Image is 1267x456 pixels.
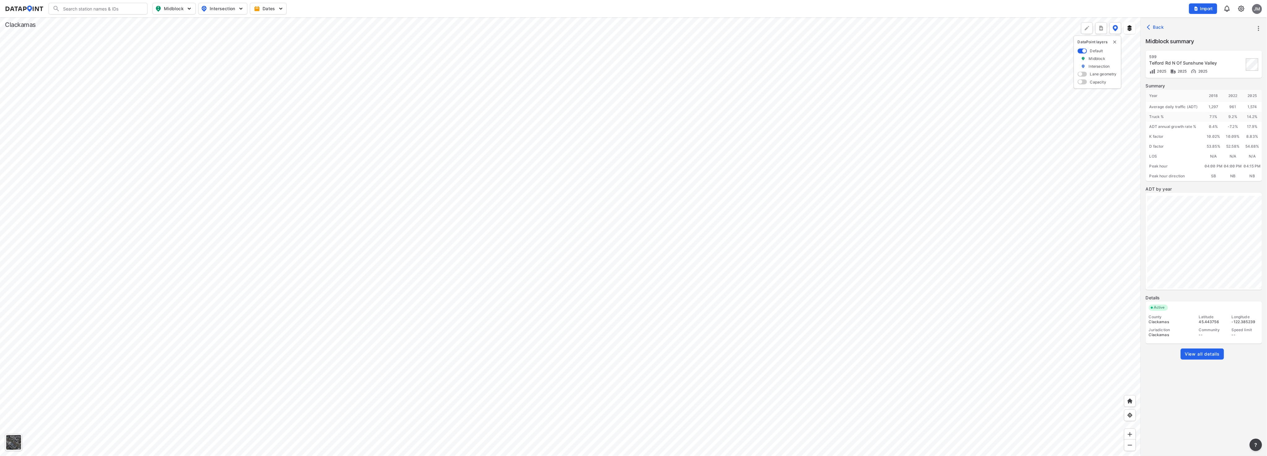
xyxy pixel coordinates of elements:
[1223,171,1243,181] div: NB
[1250,439,1262,451] button: more
[1223,122,1243,132] div: -7.2 %
[1146,112,1204,122] div: Truck %
[1149,54,1244,59] div: 599
[1146,37,1262,46] label: Midblock summary
[1204,122,1223,132] div: 0.4 %
[238,6,244,12] img: 5YPKRKmlfpI5mqlR8AD95paCi+0kK1fRFDJSaMmawlwaeJcJwk9O2fotCW5ve9gAAAAASUVORK5CYII=
[5,434,22,451] div: Toggle basemap
[5,6,44,12] img: dataPointLogo.9353c09d.svg
[1084,25,1090,31] img: +Dz8AAAAASUVORK5CYII=
[1199,332,1226,337] div: --
[1223,90,1243,102] div: 2022
[1176,69,1187,74] span: 2025
[1253,441,1258,449] span: ?
[1204,141,1223,151] div: 53.85%
[1112,40,1117,44] img: close-external-leyer.3061a1c7.svg
[1124,439,1136,451] div: Zoom out
[1081,56,1085,61] img: marker_Midblock.5ba75e30.svg
[1199,327,1226,332] div: Community
[1146,151,1204,161] div: LOS
[1232,315,1259,319] div: Longitude
[1185,351,1220,357] span: View all details
[1223,102,1243,112] div: 961
[278,6,284,12] img: 5YPKRKmlfpI5mqlR8AD95paCi+0kK1fRFDJSaMmawlwaeJcJwk9O2fotCW5ve9gAAAAASUVORK5CYII=
[1204,132,1223,141] div: 10.02%
[1223,151,1243,161] div: N/A
[1146,22,1166,32] button: Back
[1146,102,1204,112] div: Average daily traffic (ADT)
[1253,23,1264,34] button: more
[152,3,196,15] button: Midblock
[1204,161,1223,171] div: 04:00 PM
[1170,68,1176,74] img: Vehicle class
[1146,83,1262,89] label: Summary
[1146,141,1204,151] div: D factor
[1089,56,1105,61] label: Midblock
[1243,112,1262,122] div: 14.2 %
[1149,319,1193,324] div: Clackamas
[1232,319,1259,324] div: -122.385239
[200,5,208,12] img: map_pin_int.54838e6b.svg
[1146,171,1204,181] div: Peak hour direction
[186,6,192,12] img: 5YPKRKmlfpI5mqlR8AD95paCi+0kK1fRFDJSaMmawlwaeJcJwk9O2fotCW5ve9gAAAAASUVORK5CYII=
[201,5,243,12] span: Intersection
[1223,132,1243,141] div: 10.09%
[1090,79,1106,85] label: Capacity
[198,3,247,15] button: Intersection
[255,6,283,12] span: Dates
[1090,71,1117,77] label: Lane geometry
[1189,3,1217,14] button: Import
[1127,431,1133,437] img: ZvzfEJKXnyWIrJytrsY285QMwk63cM6Drc+sIAAAAASUVORK5CYII=
[1193,6,1213,12] span: Import
[5,20,36,29] div: Clackamas
[1223,141,1243,151] div: 52.58%
[1238,5,1245,12] img: cids17cp3yIFEOpj3V8A9qJSH103uA521RftCD4eeui4ksIb+krbm5XvIjxD52OS6NWLn9gAAAAAElFTkSuQmCC
[1149,332,1193,337] div: Clackamas
[1232,327,1259,332] div: Speed limit
[1243,90,1262,102] div: 2025
[1149,68,1156,74] img: Volume count
[1243,141,1262,151] div: 54.68%
[155,5,192,12] span: Midblock
[1252,4,1262,14] div: JM
[1232,332,1259,337] div: --
[1148,24,1164,30] span: Back
[1243,151,1262,161] div: N/A
[1149,327,1193,332] div: Jurisdiction
[155,5,162,12] img: map_pin_mid.602f9df1.svg
[1197,69,1208,74] span: 2025
[1199,319,1226,324] div: 45.443756
[1078,40,1117,44] p: DataPoint layers
[1243,132,1262,141] div: 8.83%
[1146,132,1204,141] div: K factor
[1223,112,1243,122] div: 9.2 %
[250,3,287,15] button: Dates
[1098,25,1104,31] img: xqJnZQTG2JQi0x5lvmkeSNbbgIiQD62bqHG8IfrOzanD0FsRdYrij6fAAAAAElFTkSuQmCC
[1243,102,1262,112] div: 1,574
[1149,60,1244,66] div: Telford Rd N Of Sunshune Valley
[1189,3,1220,13] a: Import
[1191,68,1197,74] img: Vehicle speed
[1081,64,1085,69] img: marker_Intersection.6861001b.svg
[1243,171,1262,181] div: NB
[1204,171,1223,181] div: SB
[1127,412,1133,418] img: zeq5HYn9AnE9l6UmnFLPAAAAAElFTkSuQmCC
[1127,442,1133,448] img: MAAAAAElFTkSuQmCC
[1146,186,1262,192] label: ADT by year
[1146,122,1204,132] div: ADT annual growth rate %
[1146,90,1204,102] div: Year
[1113,25,1118,31] img: data-point-layers.37681fc9.svg
[1090,48,1103,53] label: Default
[1146,295,1262,301] label: Details
[1204,102,1223,112] div: 1,297
[1223,5,1231,12] img: 8A77J+mXikMhHQAAAAASUVORK5CYII=
[1204,112,1223,122] div: 7.1 %
[1204,151,1223,161] div: N/A
[1156,69,1166,74] span: 2025
[1152,305,1168,311] span: Active
[60,4,143,14] input: Search
[1146,161,1204,171] div: Peak hour
[1194,6,1199,11] img: file_add.62c1e8a2.svg
[1149,315,1193,319] div: County
[1127,25,1133,31] img: layers.ee07997e.svg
